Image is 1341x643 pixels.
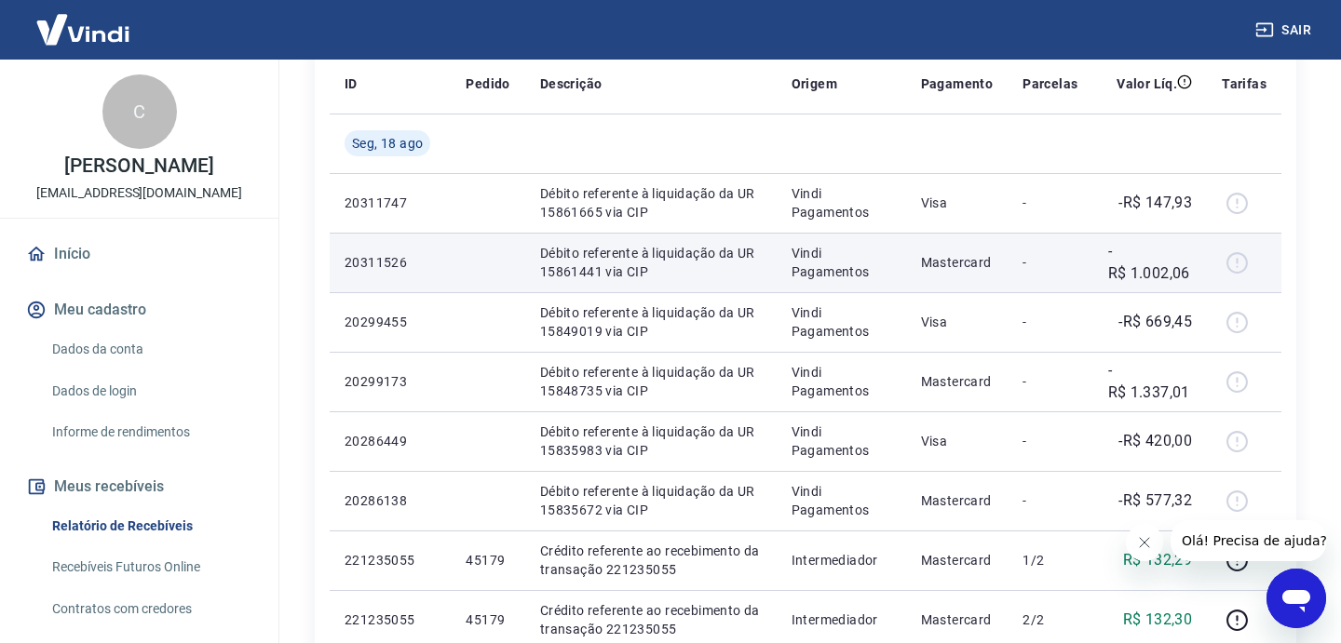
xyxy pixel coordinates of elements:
[792,363,891,400] p: Vindi Pagamentos
[45,372,256,410] a: Dados de login
[792,422,891,460] p: Vindi Pagamentos
[921,551,994,569] p: Mastercard
[36,183,242,203] p: [EMAIL_ADDRESS][DOMAIN_NAME]
[45,590,256,628] a: Contratos com credores
[540,422,762,460] p: Débito referente à liquidação da UR 15835983 via CIP
[64,156,213,176] p: [PERSON_NAME]
[345,74,358,93] p: ID
[1023,551,1077,569] p: 1/2
[921,372,994,391] p: Mastercard
[540,482,762,519] p: Débito referente à liquidação da UR 15835672 via CIP
[921,491,994,510] p: Mastercard
[45,330,256,368] a: Dados da conta
[921,432,994,450] p: Visa
[1123,549,1193,571] p: R$ 132,29
[1023,372,1077,391] p: -
[540,184,762,221] p: Débito referente à liquidação da UR 15861665 via CIP
[1266,569,1326,628] iframe: Botão para abrir a janela de mensagens
[11,13,156,28] span: Olá! Precisa de ajuda?
[345,551,436,569] p: 221235055
[22,1,143,58] img: Vindi
[22,234,256,275] a: Início
[792,482,891,519] p: Vindi Pagamentos
[1171,520,1326,561] iframe: Mensagem da empresa
[792,244,891,281] p: Vindi Pagamentos
[540,363,762,400] p: Débito referente à liquidação da UR 15848735 via CIP
[1222,74,1266,93] p: Tarifas
[345,610,436,629] p: 221235055
[345,432,436,450] p: 20286449
[466,74,509,93] p: Pedido
[792,303,891,341] p: Vindi Pagamentos
[45,507,256,545] a: Relatório de Recebíveis
[1118,430,1192,452] p: -R$ 420,00
[792,551,891,569] p: Intermediador
[345,372,436,391] p: 20299173
[540,74,603,93] p: Descrição
[1252,13,1319,47] button: Sair
[1118,192,1192,214] p: -R$ 147,93
[540,244,762,281] p: Débito referente à liquidação da UR 15861441 via CIP
[466,610,509,629] p: 45179
[540,542,762,579] p: Crédito referente ao recebimento da transação 221235055
[921,74,994,93] p: Pagamento
[22,289,256,330] button: Meu cadastro
[792,74,837,93] p: Origem
[1023,491,1077,510] p: -
[1108,240,1193,285] p: -R$ 1.002,06
[45,413,256,451] a: Informe de rendimentos
[792,184,891,221] p: Vindi Pagamentos
[345,491,436,510] p: 20286138
[45,548,256,586] a: Recebíveis Futuros Online
[1118,311,1192,333] p: -R$ 669,45
[1126,524,1163,561] iframe: Fechar mensagem
[1123,609,1193,631] p: R$ 132,30
[1023,432,1077,450] p: -
[1023,610,1077,629] p: 2/2
[921,194,994,212] p: Visa
[345,194,436,212] p: 20311747
[540,601,762,638] p: Crédito referente ao recebimento da transação 221235055
[540,303,762,341] p: Débito referente à liquidação da UR 15849019 via CIP
[1023,313,1077,331] p: -
[792,610,891,629] p: Intermediador
[1108,359,1193,404] p: -R$ 1.337,01
[1023,194,1077,212] p: -
[22,466,256,507] button: Meus recebíveis
[1023,74,1077,93] p: Parcelas
[921,313,994,331] p: Visa
[102,74,177,149] div: C
[1118,489,1192,512] p: -R$ 577,32
[466,551,509,569] p: 45179
[921,253,994,272] p: Mastercard
[1023,253,1077,272] p: -
[352,134,423,153] span: Seg, 18 ago
[921,610,994,629] p: Mastercard
[1117,74,1177,93] p: Valor Líq.
[345,313,436,331] p: 20299455
[345,253,436,272] p: 20311526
